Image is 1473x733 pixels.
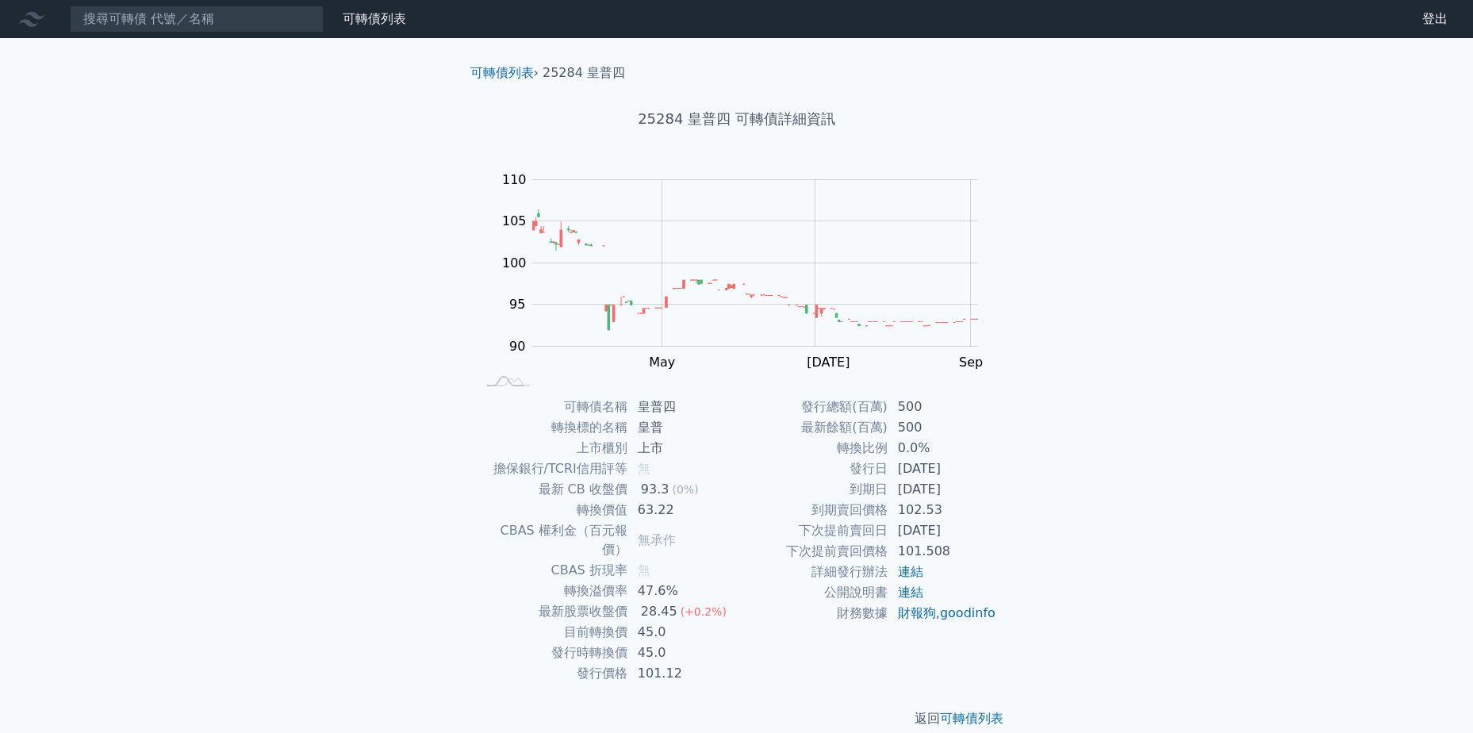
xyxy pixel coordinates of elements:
td: 下次提前賣回價格 [737,541,888,562]
td: 500 [888,417,997,438]
input: 搜尋可轉債 代號／名稱 [70,6,324,33]
a: 連結 [898,585,923,600]
div: 28.45 [638,602,681,621]
a: goodinfo [940,605,995,620]
tspan: 90 [509,339,525,354]
td: 轉換比例 [737,438,888,459]
tspan: 105 [502,213,527,228]
a: 連結 [898,564,923,579]
td: 47.6% [628,581,737,601]
td: 發行時轉換價 [477,643,628,663]
td: 發行價格 [477,663,628,684]
span: (0%) [672,483,698,496]
tspan: 110 [502,172,527,187]
td: 45.0 [628,622,737,643]
span: 無承作 [638,532,676,547]
td: [DATE] [888,459,997,479]
td: 發行總額(百萬) [737,397,888,417]
span: 無 [638,461,650,476]
td: 可轉債名稱 [477,397,628,417]
li: 25284 皇普四 [543,63,625,83]
td: 轉換溢價率 [477,581,628,601]
a: 可轉債列表 [343,11,406,26]
tspan: Sep [959,355,983,370]
div: 93.3 [638,480,673,499]
td: 63.22 [628,500,737,520]
td: 500 [888,397,997,417]
a: 可轉債列表 [940,711,1003,726]
td: 45.0 [628,643,737,663]
td: 最新股票收盤價 [477,601,628,622]
td: 到期日 [737,479,888,500]
tspan: May [649,355,675,370]
td: 上市櫃別 [477,438,628,459]
td: 101.12 [628,663,737,684]
td: 上市 [628,438,737,459]
a: 登出 [1410,6,1460,32]
td: 最新餘額(百萬) [737,417,888,438]
li: › [470,63,539,83]
td: CBAS 權利金（百元報價） [477,520,628,560]
td: 下次提前賣回日 [737,520,888,541]
td: 最新 CB 收盤價 [477,479,628,500]
td: 財務數據 [737,603,888,624]
tspan: [DATE] [807,355,850,370]
td: 擔保銀行/TCRI信用評等 [477,459,628,479]
td: [DATE] [888,479,997,500]
td: , [888,603,997,624]
a: 財報狗 [898,605,936,620]
a: 可轉債列表 [470,65,534,80]
p: 返回 [458,709,1016,728]
span: 無 [638,562,650,578]
td: 101.508 [888,541,997,562]
td: 轉換標的名稱 [477,417,628,438]
td: 0.0% [888,438,997,459]
td: CBAS 折現率 [477,560,628,581]
td: 皇普四 [628,397,737,417]
td: 公開說明書 [737,582,888,603]
td: 目前轉換價 [477,622,628,643]
tspan: 100 [502,255,527,271]
td: 102.53 [888,500,997,520]
span: (+0.2%) [681,605,727,618]
td: 詳細發行辦法 [737,562,888,582]
td: [DATE] [888,520,997,541]
td: 到期賣回價格 [737,500,888,520]
tspan: 95 [509,297,525,312]
td: 發行日 [737,459,888,479]
h1: 25284 皇普四 可轉債詳細資訊 [458,108,1016,130]
td: 轉換價值 [477,500,628,520]
td: 皇普 [628,417,737,438]
g: Chart [494,172,1002,370]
